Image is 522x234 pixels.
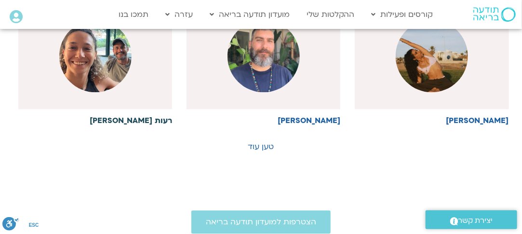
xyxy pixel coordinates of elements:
img: תודעה בריאה [473,7,516,22]
a: הצטרפות למועדון תודעה בריאה [191,210,331,234]
h6: [PERSON_NAME] [355,116,509,125]
img: %D7%A8%D7%A2%D7%95%D7%AA-%D7%95%D7%90%D7%95%D7%9C%D7%99-%D7%A2%D7%9E%D7%95%D7%93-%D7%9E%D7%A8%D7%... [59,20,132,92]
a: עזרה [161,5,198,24]
span: יצירת קשר [458,214,493,227]
a: טען עוד [248,141,274,152]
img: %D7%A9%D7%99%D7%9E%D7%99-%D7%A7%D7%A8%D7%99%D7%99%D7%96%D7%9E%D7%9F-%D7%91%D7%A1%D7%99%D7%A1.jpeg [228,20,300,92]
a: קורסים ופעילות [367,5,438,24]
a: תמכו בנו [114,5,153,24]
a: יצירת קשר [426,210,517,229]
a: [PERSON_NAME] [355,3,509,125]
span: הצטרפות למועדון תודעה בריאה [206,218,316,226]
h6: רעות [PERSON_NAME] [18,116,172,125]
a: מועדון תודעה בריאה [205,5,294,24]
h6: [PERSON_NAME] [187,116,340,125]
a: [PERSON_NAME] [187,3,340,125]
a: רעות [PERSON_NAME] [18,3,172,125]
a: ההקלטות שלי [302,5,360,24]
img: WhatsApp-Image-2025-06-20-at-15.00.59.jpeg [396,20,468,92]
